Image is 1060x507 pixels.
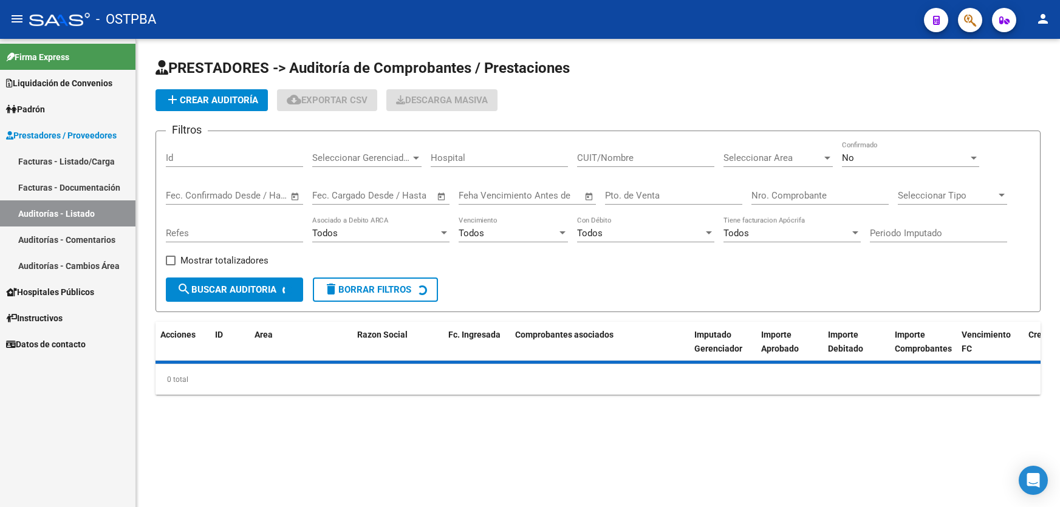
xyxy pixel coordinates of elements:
span: Padrón [6,103,45,116]
button: Descarga Masiva [386,89,498,111]
span: Vencimiento FC [962,330,1011,353]
span: Imputado Gerenciador [694,330,742,353]
span: Instructivos [6,311,63,325]
datatable-header-cell: Comprobantes asociados [510,322,689,375]
span: Todos [312,228,338,239]
div: 0 total [156,364,1041,395]
button: Open calendar [583,189,597,203]
span: Crear Auditoría [165,95,258,106]
span: No [842,152,854,163]
button: Exportar CSV [277,89,377,111]
mat-icon: menu [10,12,24,26]
h3: Filtros [166,121,208,138]
span: Seleccionar Area [723,152,822,163]
span: Area [255,330,273,339]
span: Seleccionar Tipo [898,190,996,201]
input: End date [363,190,422,201]
button: Buscar Auditoria [166,277,303,302]
span: Prestadores / Proveedores [6,129,117,142]
datatable-header-cell: Vencimiento FC [957,322,1024,375]
datatable-header-cell: ID [210,322,250,375]
span: Importe Aprobado [761,330,799,353]
input: Start date [312,190,352,201]
datatable-header-cell: Acciones [156,322,210,375]
input: End date [216,190,275,201]
span: Seleccionar Gerenciador [312,152,411,163]
button: Borrar Filtros [313,277,438,302]
span: Acciones [160,330,196,339]
button: Open calendar [435,189,449,203]
datatable-header-cell: Fc. Ingresada [443,322,510,375]
span: Descarga Masiva [396,95,488,106]
span: Firma Express [6,50,69,64]
input: Start date [166,190,205,201]
span: - OSTPBA [96,6,156,33]
span: Datos de contacto [6,338,86,351]
span: Liquidación de Convenios [6,77,112,90]
span: Borrar Filtros [324,284,411,295]
datatable-header-cell: Imputado Gerenciador [689,322,756,375]
span: ID [215,330,223,339]
span: PRESTADORES -> Auditoría de Comprobantes / Prestaciones [156,60,570,77]
span: Todos [577,228,603,239]
span: Todos [459,228,484,239]
datatable-header-cell: Importe Debitado [823,322,890,375]
mat-icon: delete [324,282,338,296]
div: Open Intercom Messenger [1019,466,1048,495]
span: Hospitales Públicos [6,285,94,299]
span: Importe Comprobantes [895,330,952,353]
mat-icon: cloud_download [287,92,301,107]
app-download-masive: Descarga masiva de comprobantes (adjuntos) [386,89,498,111]
button: Open calendar [289,189,303,203]
span: Mostrar totalizadores [180,253,268,268]
span: Importe Debitado [828,330,863,353]
mat-icon: add [165,92,180,107]
span: Creado [1028,330,1056,339]
span: Todos [723,228,749,239]
span: Exportar CSV [287,95,368,106]
span: Buscar Auditoria [177,284,276,295]
button: Crear Auditoría [156,89,268,111]
datatable-header-cell: Area [250,322,335,375]
datatable-header-cell: Importe Aprobado [756,322,823,375]
datatable-header-cell: Importe Comprobantes [890,322,957,375]
mat-icon: person [1036,12,1050,26]
mat-icon: search [177,282,191,296]
span: Razon Social [357,330,408,339]
span: Fc. Ingresada [448,330,501,339]
datatable-header-cell: Razon Social [352,322,443,375]
span: Comprobantes asociados [515,330,614,339]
